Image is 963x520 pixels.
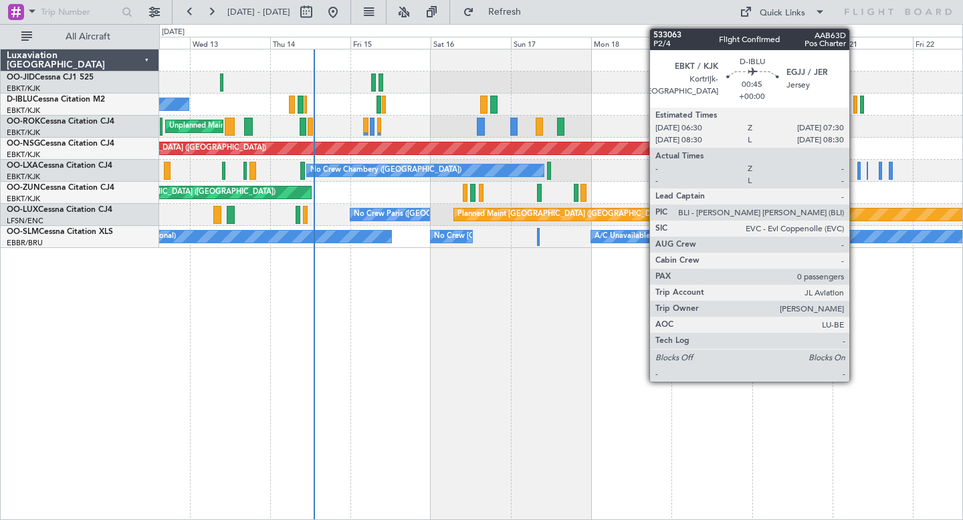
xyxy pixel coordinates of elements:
[511,37,591,49] div: Sun 17
[7,184,114,192] a: OO-ZUNCessna Citation CJ4
[7,84,40,94] a: EBKT/KJK
[7,162,38,170] span: OO-LXA
[675,160,730,180] div: A/C Unavailable
[190,37,270,49] div: Wed 13
[7,228,39,236] span: OO-SLM
[227,6,290,18] span: [DATE] - [DATE]
[7,194,40,204] a: EBKT/KJK
[7,228,113,236] a: OO-SLMCessna Citation XLS
[56,182,276,203] div: Unplanned Maint [GEOGRAPHIC_DATA] ([GEOGRAPHIC_DATA])
[270,37,350,49] div: Thu 14
[7,238,43,248] a: EBBR/BRU
[7,96,33,104] span: D-IBLU
[7,162,112,170] a: OO-LXACessna Citation CJ4
[431,37,511,49] div: Sat 16
[162,27,185,38] div: [DATE]
[7,172,40,182] a: EBKT/KJK
[15,26,145,47] button: All Aircraft
[595,227,843,247] div: A/C Unavailable [GEOGRAPHIC_DATA] ([GEOGRAPHIC_DATA] National)
[7,140,40,148] span: OO-NSG
[457,1,537,23] button: Refresh
[41,2,118,22] input: Trip Number
[7,216,43,226] a: LFSN/ENC
[350,37,431,49] div: Fri 15
[760,7,805,20] div: Quick Links
[752,37,833,49] div: Wed 20
[7,184,40,192] span: OO-ZUN
[457,205,668,225] div: Planned Maint [GEOGRAPHIC_DATA] ([GEOGRAPHIC_DATA])
[7,118,114,126] a: OO-ROKCessna Citation CJ4
[7,74,94,82] a: OO-JIDCessna CJ1 525
[7,96,105,104] a: D-IBLUCessna Citation M2
[477,7,533,17] span: Refresh
[591,37,671,49] div: Mon 18
[7,74,35,82] span: OO-JID
[56,138,266,158] div: Planned Maint [GEOGRAPHIC_DATA] ([GEOGRAPHIC_DATA])
[7,150,40,160] a: EBKT/KJK
[7,128,40,138] a: EBKT/KJK
[169,116,385,136] div: Unplanned Maint [GEOGRAPHIC_DATA]-[GEOGRAPHIC_DATA]
[35,32,141,41] span: All Aircraft
[833,37,913,49] div: Thu 21
[733,1,832,23] button: Quick Links
[7,106,40,116] a: EBKT/KJK
[7,140,114,148] a: OO-NSGCessna Citation CJ4
[7,206,112,214] a: OO-LUXCessna Citation CJ4
[354,205,486,225] div: No Crew Paris ([GEOGRAPHIC_DATA])
[671,37,752,49] div: Tue 19
[434,227,658,247] div: No Crew [GEOGRAPHIC_DATA] ([GEOGRAPHIC_DATA] National)
[7,206,38,214] span: OO-LUX
[310,160,461,180] div: No Crew Chambery ([GEOGRAPHIC_DATA])
[7,118,40,126] span: OO-ROK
